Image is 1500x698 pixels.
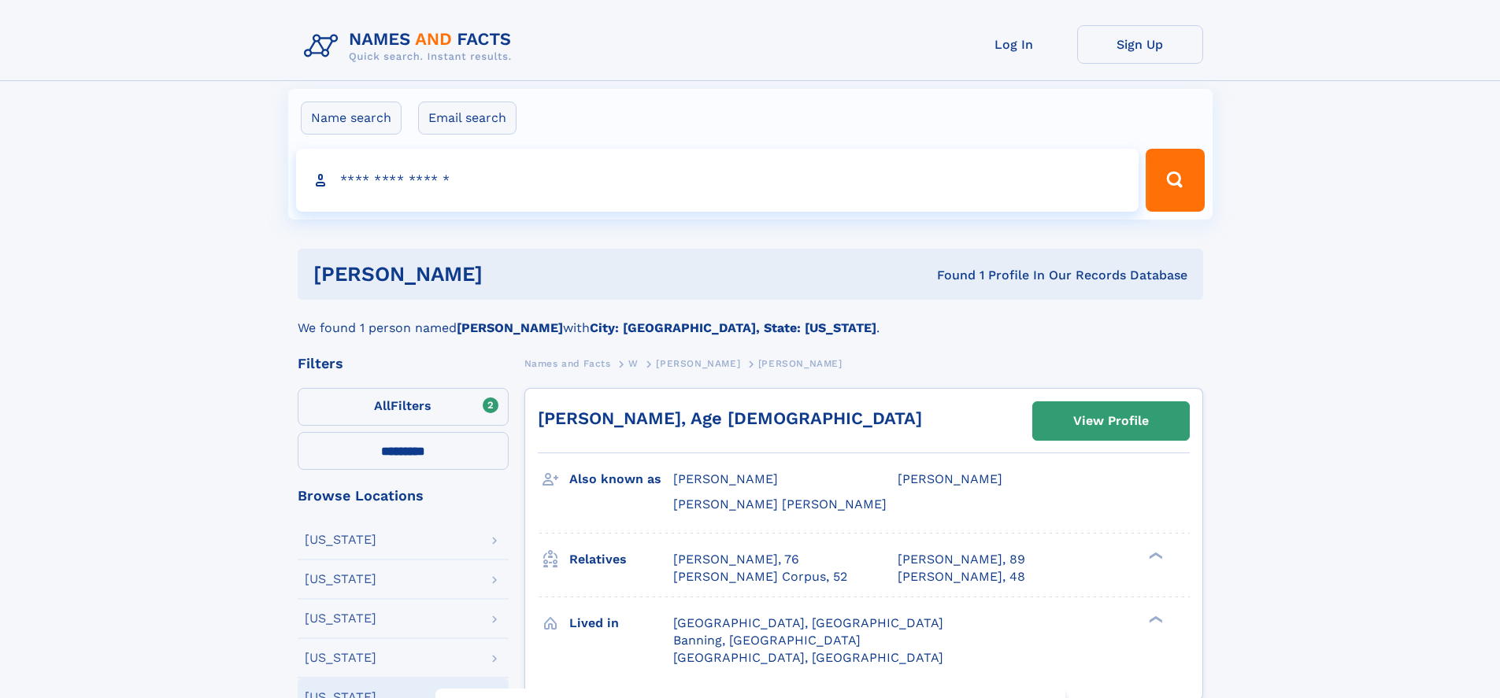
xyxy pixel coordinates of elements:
span: W [628,358,639,369]
div: [US_STATE] [305,612,376,625]
a: Log In [951,25,1077,64]
button: Search Button [1146,149,1204,212]
a: [PERSON_NAME] Corpus, 52 [673,568,847,585]
div: We found 1 person named with . [298,300,1203,338]
div: Found 1 Profile In Our Records Database [709,267,1187,284]
div: Filters [298,356,509,371]
h3: Relatives [569,546,673,573]
a: [PERSON_NAME], Age [DEMOGRAPHIC_DATA] [538,408,922,428]
a: [PERSON_NAME], 48 [898,568,1025,585]
span: [PERSON_NAME] [898,471,1002,486]
span: [GEOGRAPHIC_DATA], [GEOGRAPHIC_DATA] [673,650,943,665]
h1: [PERSON_NAME] [313,264,710,284]
div: [US_STATE] [305,534,376,546]
label: Name search [301,102,402,135]
a: [PERSON_NAME] [656,353,740,373]
span: [PERSON_NAME] [673,471,778,486]
a: [PERSON_NAME], 76 [673,551,799,568]
div: [US_STATE] [305,573,376,585]
div: Browse Locations [298,489,509,503]
span: [PERSON_NAME] [656,358,740,369]
h3: Lived in [569,610,673,637]
span: [GEOGRAPHIC_DATA], [GEOGRAPHIC_DATA] [673,615,943,630]
a: Sign Up [1077,25,1203,64]
span: [PERSON_NAME] [PERSON_NAME] [673,497,887,511]
span: All [374,398,391,413]
input: search input [296,149,1139,212]
div: ❯ [1145,550,1164,560]
div: ❯ [1145,614,1164,624]
img: Logo Names and Facts [298,25,524,68]
span: Banning, [GEOGRAPHIC_DATA] [673,633,861,648]
a: Names and Facts [524,353,611,373]
a: [PERSON_NAME], 89 [898,551,1025,568]
div: [US_STATE] [305,652,376,664]
label: Filters [298,388,509,426]
b: [PERSON_NAME] [457,320,563,335]
a: View Profile [1033,402,1189,440]
span: [PERSON_NAME] [758,358,843,369]
div: View Profile [1073,403,1149,439]
label: Email search [418,102,517,135]
b: City: [GEOGRAPHIC_DATA], State: [US_STATE] [590,320,876,335]
a: W [628,353,639,373]
h3: Also known as [569,466,673,493]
